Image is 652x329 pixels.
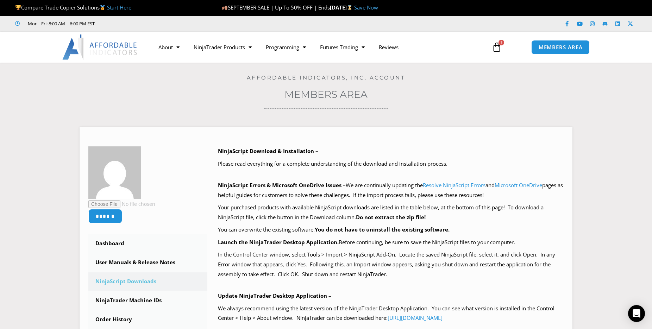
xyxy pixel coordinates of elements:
span: 1 [499,40,504,45]
a: NinjaTrader Products [187,39,259,55]
img: 🍂 [222,5,227,10]
p: You can overwrite the existing software. [218,225,564,235]
p: Before continuing, be sure to save the NinjaScript files to your computer. [218,238,564,247]
a: Programming [259,39,313,55]
a: Members Area [284,88,368,100]
iframe: Customer reviews powered by Trustpilot [105,20,210,27]
img: 80afc97a44d17e8e83052b38e6909879c445f608d0ed5eac2c4f239f16eff20f [88,146,141,199]
a: 1 [481,37,512,57]
img: 🥇 [100,5,105,10]
p: Please read everything for a complete understanding of the download and installation process. [218,159,564,169]
p: In the Control Center window, select Tools > Import > NinjaScript Add-On. Locate the saved NinjaS... [218,250,564,279]
p: Your purchased products with available NinjaScript downloads are listed in the table below, at th... [218,203,564,222]
a: About [151,39,187,55]
a: Dashboard [88,234,207,253]
b: Do not extract the zip file! [356,214,426,221]
span: MEMBERS AREA [539,45,583,50]
span: Mon - Fri: 8:00 AM – 6:00 PM EST [26,19,95,28]
img: 🏆 [15,5,21,10]
a: NinjaScript Downloads [88,272,207,291]
a: User Manuals & Release Notes [88,253,207,272]
img: ⌛ [347,5,352,10]
strong: [DATE] [330,4,354,11]
b: You do not have to uninstall the existing software. [315,226,450,233]
a: Futures Trading [313,39,372,55]
p: We are continually updating the and pages as helpful guides for customers to solve these challeng... [218,181,564,200]
a: Save Now [354,4,378,11]
a: Resolve NinjaScript Errors [423,182,485,189]
a: Start Here [107,4,131,11]
p: We always recommend using the latest version of the NinjaTrader Desktop Application. You can see ... [218,304,564,323]
a: Affordable Indicators, Inc. Account [247,74,406,81]
span: Compare Trade Copier Solutions [15,4,131,11]
span: SEPTEMBER SALE | Up To 50% OFF | Ends [222,4,330,11]
img: LogoAI | Affordable Indicators – NinjaTrader [62,34,138,60]
nav: Menu [151,39,484,55]
a: NinjaTrader Machine IDs [88,291,207,310]
b: Update NinjaTrader Desktop Application – [218,292,331,299]
b: NinjaScript Download & Installation – [218,147,318,154]
a: Order History [88,310,207,329]
a: [URL][DOMAIN_NAME] [388,314,443,321]
b: NinjaScript Errors & Microsoft OneDrive Issues – [218,182,346,189]
b: Launch the NinjaTrader Desktop Application. [218,239,339,246]
a: Reviews [372,39,406,55]
a: Microsoft OneDrive [495,182,542,189]
div: Open Intercom Messenger [628,305,645,322]
a: MEMBERS AREA [531,40,590,55]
